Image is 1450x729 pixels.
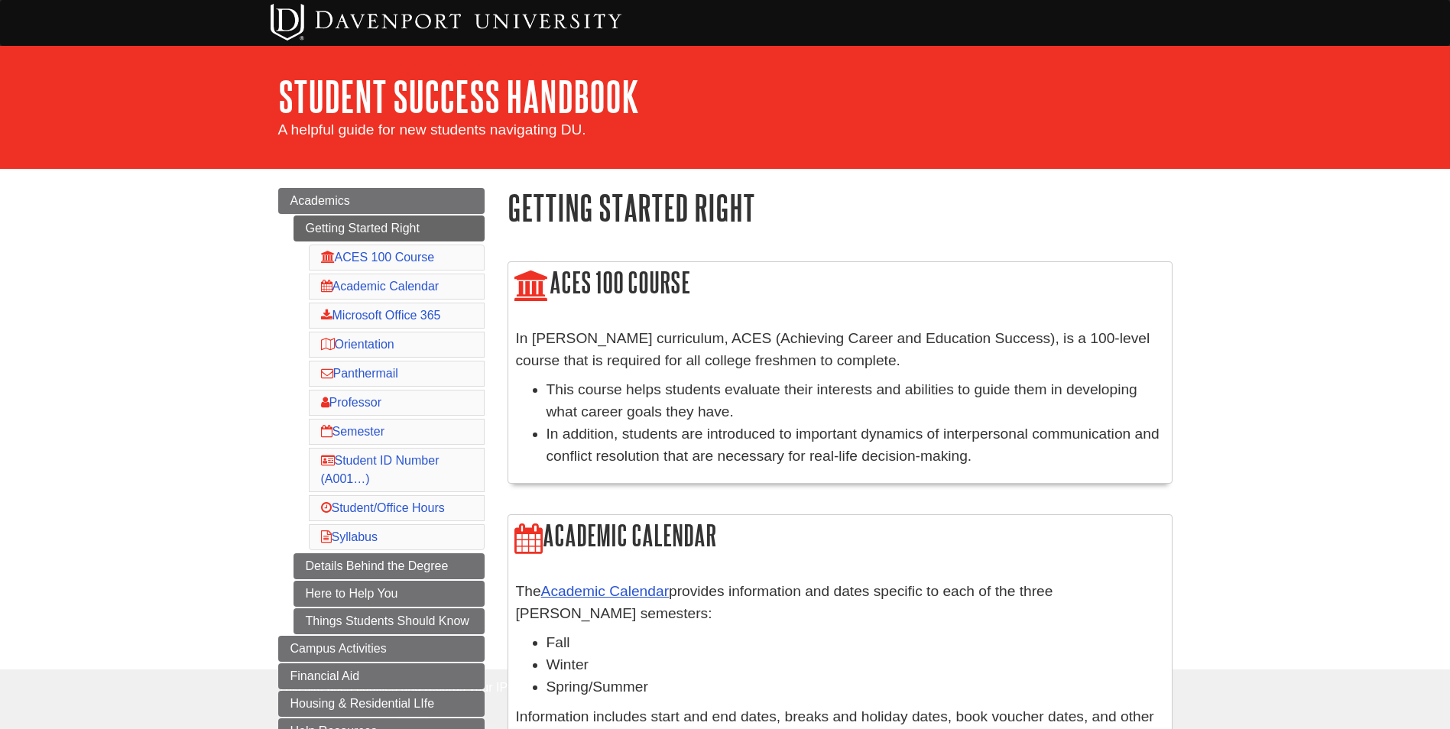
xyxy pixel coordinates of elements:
[321,280,440,293] a: Academic Calendar
[290,194,350,207] span: Academics
[321,530,378,543] a: Syllabus
[294,608,485,634] a: Things Students Should Know
[321,425,384,438] a: Semester
[516,581,1164,625] p: The provides information and dates specific to each of the three [PERSON_NAME] semesters:
[321,309,441,322] a: Microsoft Office 365
[278,73,639,120] a: Student Success Handbook
[547,676,1164,698] li: Spring/Summer
[321,338,394,351] a: Orientation
[294,581,485,607] a: Here to Help You
[321,501,445,514] a: Student/Office Hours
[547,379,1164,423] li: This course helps students evaluate their interests and abilities to guide them in developing wha...
[516,328,1164,372] p: In [PERSON_NAME] curriculum, ACES (Achieving Career and Education Success), is a 100-level course...
[508,262,1172,306] h2: ACES 100 Course
[278,188,485,214] a: Academics
[547,632,1164,654] li: Fall
[278,636,485,662] a: Campus Activities
[294,215,485,241] a: Getting Started Right
[294,553,485,579] a: Details Behind the Degree
[508,188,1173,227] h1: Getting Started Right
[508,515,1172,559] h2: Academic Calendar
[278,663,485,689] a: Financial Aid
[541,583,669,599] a: Academic Calendar
[547,654,1164,676] li: Winter
[290,669,360,682] span: Financial Aid
[321,454,440,485] a: Student ID Number (A001…)
[278,691,485,717] a: Housing & Residential LIfe
[278,122,586,138] span: A helpful guide for new students navigating DU.
[290,697,435,710] span: Housing & Residential LIfe
[321,367,398,380] a: Panthermail
[321,251,435,264] a: ACES 100 Course
[271,4,621,40] img: Davenport University
[290,642,387,655] span: Campus Activities
[547,423,1164,468] li: In addition, students are introduced to important dynamics of interpersonal communication and con...
[321,396,381,409] a: Professor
